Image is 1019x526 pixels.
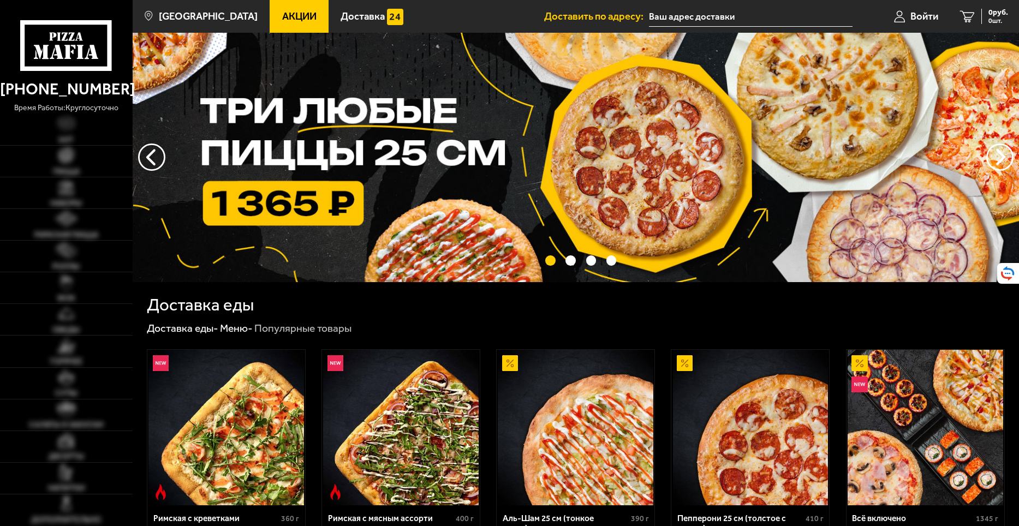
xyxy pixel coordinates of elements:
[851,355,867,371] img: Акционный
[138,144,165,171] button: следующий
[848,350,1003,505] img: Всё включено
[53,168,80,175] span: Пицца
[31,516,101,523] span: Дополнительно
[341,11,385,22] span: Доставка
[49,452,84,460] span: Десерты
[327,355,343,371] img: Новинка
[565,255,576,266] button: точки переключения
[387,9,403,25] img: 15daf4d41897b9f0e9f617042186c801.svg
[50,199,82,207] span: Наборы
[50,357,82,365] span: Горячее
[851,376,867,392] img: Новинка
[322,350,480,505] a: НовинкаОстрое блюдоРимская с мясным ассорти
[52,262,80,270] span: Роллы
[58,136,74,144] span: Хит
[544,11,649,22] span: Доставить по адресу:
[254,321,351,335] div: Популярные товары
[986,144,1014,171] button: предыдущий
[281,514,299,523] span: 360 г
[502,355,518,371] img: Акционный
[48,484,85,492] span: Напитки
[29,421,103,428] span: Салаты и закуски
[976,514,998,523] span: 1345 г
[806,514,824,523] span: 410 г
[147,296,254,313] h1: Доставка еды
[282,11,317,22] span: Акции
[456,514,474,523] span: 400 г
[159,11,258,22] span: [GEOGRAPHIC_DATA]
[148,350,304,505] img: Римская с креветками
[988,9,1008,16] span: 0 руб.
[606,255,617,266] button: точки переключения
[34,231,98,238] span: Римская пицца
[671,350,829,505] a: АкционныйПепперони 25 см (толстое с сыром)
[153,513,279,524] div: Римская с креветками
[545,255,556,266] button: точки переключения
[328,513,454,524] div: Римская с мясным ассорти
[910,11,938,22] span: Войти
[323,350,479,505] img: Римская с мясным ассорти
[147,350,305,505] a: НовинкаОстрое блюдоРимская с креветками
[153,355,169,371] img: Новинка
[852,513,973,524] div: Всё включено
[220,322,253,334] a: Меню-
[847,350,1004,505] a: АкционныйНовинкаВсё включено
[153,484,169,500] img: Острое блюдо
[57,294,75,302] span: WOK
[988,17,1008,24] span: 0 шт.
[649,7,853,27] span: Россия, Санкт-Петербург, Репищева улица, 15к3, подъезд 2
[498,350,653,505] img: Аль-Шам 25 см (тонкое тесто)
[677,355,693,371] img: Акционный
[586,255,597,266] button: точки переключения
[52,326,80,333] span: Обеды
[327,484,343,500] img: Острое блюдо
[649,7,853,27] input: Ваш адрес доставки
[673,350,829,505] img: Пепперони 25 см (толстое с сыром)
[497,350,654,505] a: АкционныйАль-Шам 25 см (тонкое тесто)
[631,514,649,523] span: 390 г
[55,389,78,397] span: Супы
[147,322,218,334] a: Доставка еды-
